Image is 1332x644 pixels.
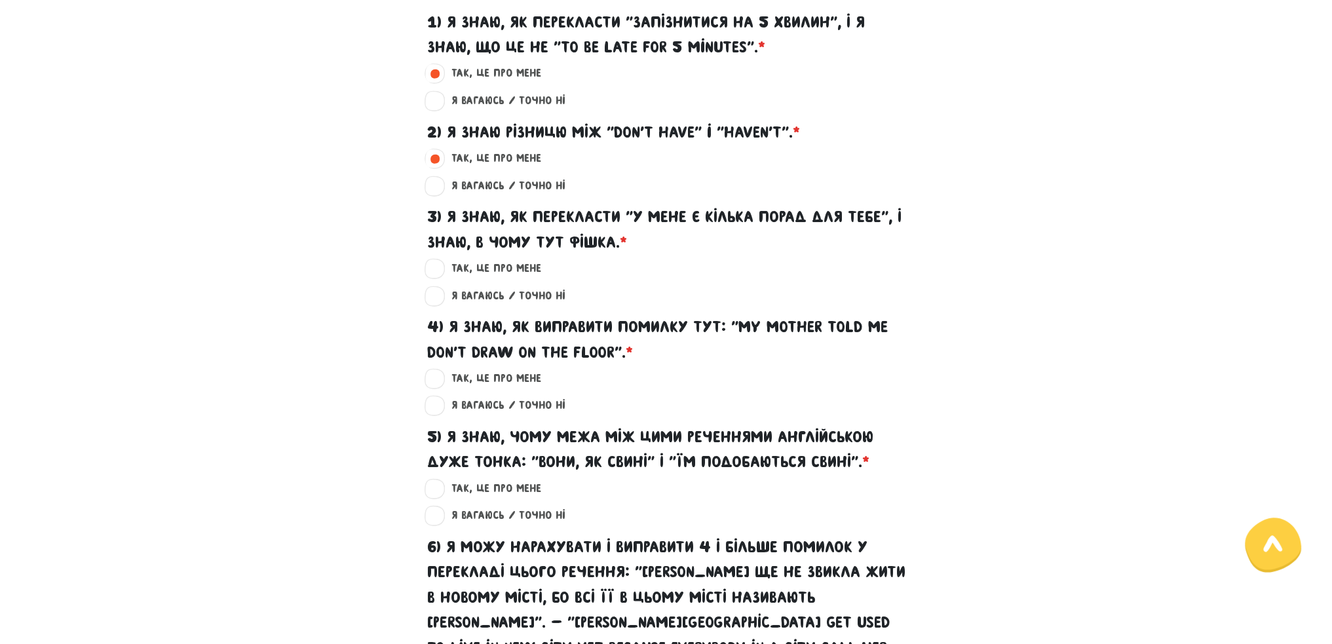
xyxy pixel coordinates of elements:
label: 4) Я знаю, як виправити помилку тут: "My mother told me don't draw on the floor". [427,314,905,365]
label: Я вагаюсь / Точно ні [440,397,565,414]
label: Так, це про мене [440,370,541,387]
label: Я вагаюсь / Точно ні [440,288,565,305]
label: Так, це про мене [440,150,541,167]
label: Я вагаюсь / Точно ні [440,507,565,524]
label: 2) Я знаю різницю між "don't have" i "haven't". [427,120,800,145]
label: 3) Я знаю, як перекласти "У мене є кілька порад для тебе", і знаю, в чому тут фішка. [427,204,905,255]
label: 5) Я знаю, чому межа між цими реченнями англійською дуже тонка: "вони, як свині" і "їм подобаютьс... [427,425,905,475]
label: Я вагаюсь / Точно ні [440,178,565,195]
label: 1) Я знаю, як перекласти "запізнитися на 5 хвилин", і я знаю, що це не "to be late for 5 minutes". [427,10,905,60]
label: Так, це про мене [440,480,541,497]
label: Так, це про мене [440,260,541,277]
label: Я вагаюсь / Точно ні [440,92,565,109]
label: Так, це про мене [440,65,541,82]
